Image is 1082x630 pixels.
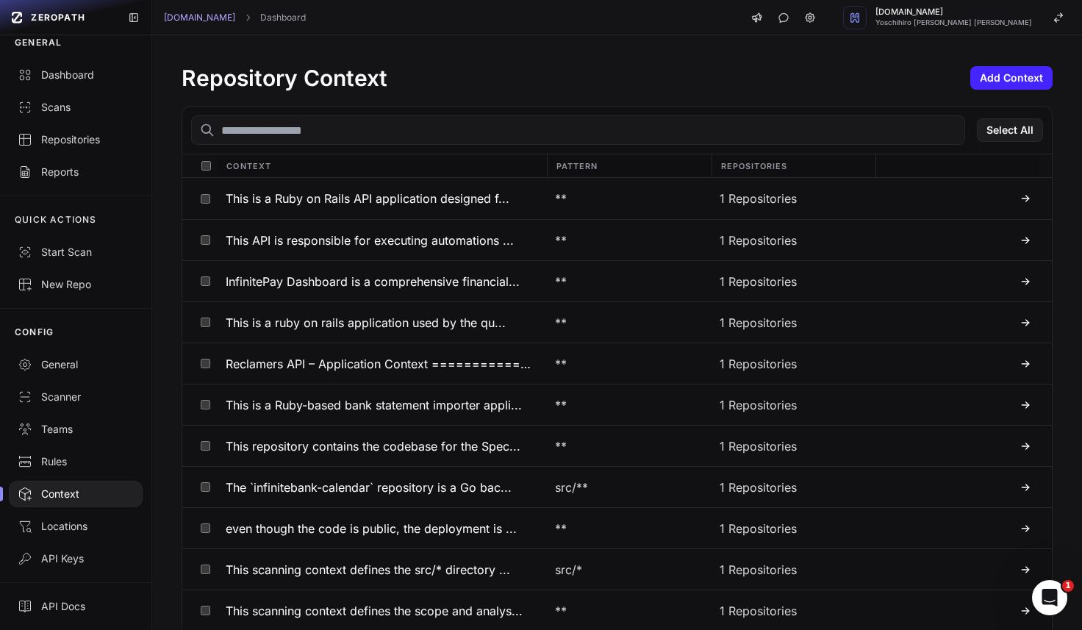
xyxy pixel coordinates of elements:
div: This is a ruby on rails application used by the qu... ** 1 Repositories [182,301,1052,343]
div: This API is responsible for executing automations ... ** 1 Repositories [182,219,1052,260]
div: 1 Repositories [711,261,875,301]
div: API Keys [18,551,134,566]
div: 1 Repositories [711,384,875,425]
h3: Reclamers API – Application Context ==============... [226,355,537,373]
div: 1 Repositories [711,508,875,548]
p: CONFIG [15,326,54,338]
a: [DOMAIN_NAME] [164,12,235,24]
div: even though the code is public, the deployment is ... ** 1 Repositories [182,507,1052,548]
span: ZEROPATH [31,12,85,24]
button: This is a ruby on rails application used by the qu... [217,302,546,343]
div: Dashboard [18,68,134,82]
div: Repositories [18,132,134,147]
span: 1 [1062,580,1074,592]
h3: even though the code is public, the deployment is ... [226,520,517,537]
p: GENERAL [15,37,62,49]
div: Locations [18,519,134,534]
div: 1 Repositories [711,343,875,384]
div: src/* [546,549,711,590]
div: Scanner [18,390,134,404]
h3: This is a Ruby on Rails API application designed f... [226,190,509,207]
a: Dashboard [260,12,306,24]
div: This is a Ruby on Rails API application designed f... ** 1 Repositories [182,178,1052,219]
div: Start Scan [18,245,134,259]
button: The `infinitebank-calendar` repository is a Go bac... [217,467,546,507]
div: General [18,357,134,372]
div: 1 Repositories [711,302,875,343]
button: This is a Ruby-based bank statement importer appli... [217,384,546,425]
div: 1 Repositories [711,549,875,590]
button: This API is responsible for executing automations ... [217,220,546,260]
div: This repository contains the codebase for the Spec... ** 1 Repositories [182,425,1052,466]
span: Yoschihiro [PERSON_NAME] [PERSON_NAME] [875,19,1032,26]
a: ZEROPATH [6,6,116,29]
h3: This is a Ruby-based bank statement importer appli... [226,396,522,414]
div: 1 Repositories [711,220,875,260]
div: 1 Repositories [711,467,875,507]
div: This is a Ruby-based bank statement importer appli... ** 1 Repositories [182,384,1052,425]
div: InfinitePay Dashboard is a comprehensive financial... ** 1 Repositories [182,260,1052,301]
button: This is a Ruby on Rails API application designed f... [217,178,546,219]
h1: Repository Context [182,65,387,91]
svg: chevron right, [243,12,253,23]
button: InfinitePay Dashboard is a comprehensive financial... [217,261,546,301]
button: Select All [977,118,1043,142]
span: [DOMAIN_NAME] [875,8,1032,16]
div: Context [18,487,134,501]
button: even though the code is public, the deployment is ... [217,508,546,548]
div: 1 Repositories [711,178,875,219]
div: Rules [18,454,134,469]
h3: This scanning context defines the src/* directory ... [226,561,510,579]
div: Pattern [547,154,712,177]
iframe: Intercom live chat [1032,580,1067,615]
button: Reclamers API – Application Context ==============... [217,343,546,384]
div: Context [218,154,546,177]
div: Teams [18,422,134,437]
button: This scanning context defines the src/* directory ... [217,549,546,590]
h3: The `infinitebank-calendar` repository is a Go bac... [226,479,512,496]
div: Repositories [712,154,876,177]
button: Add Context [970,66,1053,90]
h3: InfinitePay Dashboard is a comprehensive financial... [226,273,520,290]
div: API Docs [18,599,134,614]
div: The `infinitebank-calendar` repository is a Go bac... src/** 1 Repositories [182,466,1052,507]
p: QUICK ACTIONS [15,214,97,226]
div: This scanning context defines the src/* directory ... src/* 1 Repositories [182,548,1052,590]
div: Reports [18,165,134,179]
h3: This is a ruby on rails application used by the qu... [226,314,506,332]
button: This repository contains the codebase for the Spec... [217,426,546,466]
div: Scans [18,100,134,115]
div: New Repo [18,277,134,292]
h3: This API is responsible for executing automations ... [226,232,514,249]
div: Reclamers API – Application Context ==============... ** 1 Repositories [182,343,1052,384]
nav: breadcrumb [164,12,306,24]
h3: This scanning context defines the scope and analys... [226,602,523,620]
div: 1 Repositories [711,426,875,466]
h3: This repository contains the codebase for the Spec... [226,437,520,455]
